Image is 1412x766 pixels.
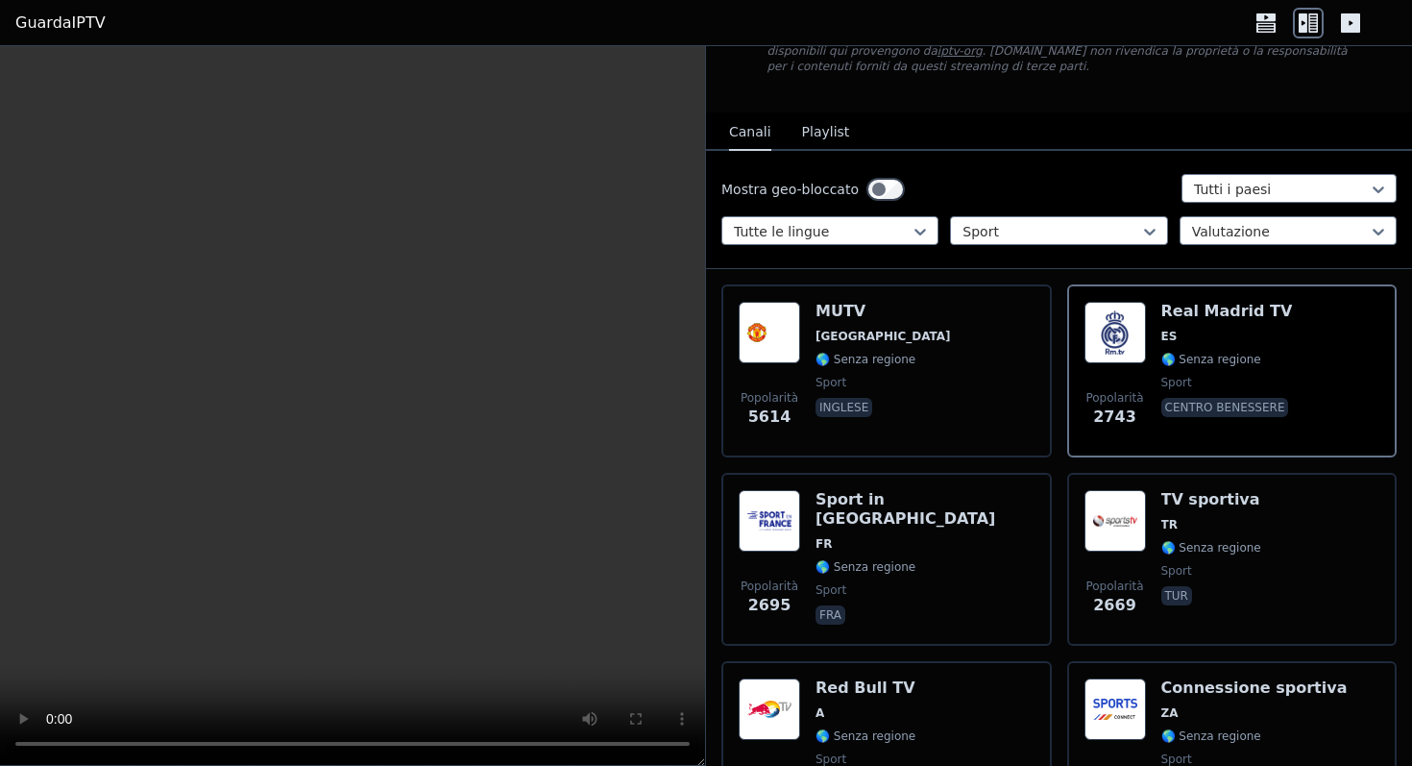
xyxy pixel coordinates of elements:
[1084,302,1146,363] img: Real Madrid TV
[816,353,915,366] font: 🌎 Senza regione
[937,44,983,58] a: iptv-org
[816,583,846,597] font: sport
[816,729,915,743] font: 🌎 Senza regione
[1161,490,1260,508] font: TV sportiva
[816,490,995,528] font: Sport in [GEOGRAPHIC_DATA]
[1161,706,1179,720] font: ZA
[729,114,771,151] button: Canali
[816,560,915,574] font: 🌎 Senza regione
[1161,679,1348,697] font: Connessione sportiva
[1165,589,1188,603] font: tur
[1161,330,1178,343] font: ES
[1085,391,1143,405] font: Popolarità
[816,706,824,720] font: A
[1084,679,1146,740] img: Connessione sportiva
[816,330,951,343] font: [GEOGRAPHIC_DATA]
[15,12,106,35] a: GuardaIPTV
[819,401,868,414] font: inglese
[802,114,850,151] button: Playlist
[721,182,859,197] font: Mostra geo-bloccato
[15,13,106,32] font: GuardaIPTV
[1161,541,1261,555] font: 🌎 Senza regione
[1161,753,1192,766] font: sport
[816,376,846,389] font: sport
[748,596,791,614] font: 2695
[1093,596,1136,614] font: 2669
[819,608,841,622] font: fra
[1161,564,1192,578] font: sport
[1165,401,1285,414] font: centro benessere
[1161,729,1261,743] font: 🌎 Senza regione
[1161,302,1293,320] font: Real Madrid TV
[1161,518,1178,531] font: TR
[816,679,915,697] font: Red Bull TV
[1085,580,1143,593] font: Popolarità
[1161,376,1192,389] font: sport
[739,302,800,363] img: MUTV
[741,391,798,405] font: Popolarità
[1093,408,1136,426] font: 2743
[748,408,791,426] font: 5614
[1161,353,1261,366] font: 🌎 Senza regione
[802,124,850,139] font: Playlist
[729,124,771,139] font: Canali
[816,537,832,551] font: FR
[739,679,800,740] img: Red Bull TV
[816,753,846,766] font: sport
[1084,490,1146,552] img: Sports TV
[741,580,798,593] font: Popolarità
[816,302,865,320] font: MUTV
[739,490,800,552] img: Sport en France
